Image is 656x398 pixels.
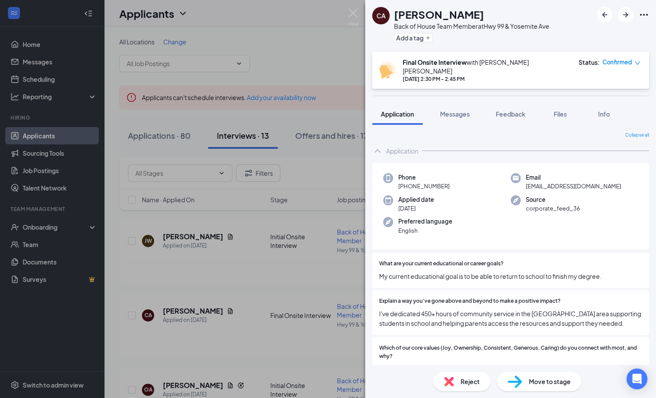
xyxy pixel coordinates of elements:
[394,33,433,42] button: PlusAdd a tag
[403,75,570,83] div: [DATE] 2:30 PM - 2:45 PM
[526,173,621,182] span: Email
[597,7,612,23] button: ArrowLeftNew
[440,110,470,118] span: Messages
[598,110,610,118] span: Info
[634,60,640,66] span: down
[626,368,647,389] div: Open Intercom Messenger
[398,204,434,213] span: [DATE]
[625,132,649,139] span: Collapse all
[599,10,610,20] svg: ArrowLeftNew
[398,195,434,204] span: Applied date
[461,377,480,386] span: Reject
[579,58,600,67] div: Status :
[379,364,642,393] span: I connect with generosity because I believe it never [PERSON_NAME] to be generous. Even small act...
[403,58,570,75] div: with [PERSON_NAME] [PERSON_NAME]
[379,260,504,268] span: What are your current educational or career goals?
[379,297,561,305] span: Explain a way you’ve gone above and beyond to make a positive impact?
[398,182,450,191] span: [PHONE_NUMBER]
[381,110,414,118] span: Application
[602,58,632,67] span: Confirmed
[639,10,649,20] svg: Ellipses
[526,182,621,191] span: [EMAIL_ADDRESS][DOMAIN_NAME]
[379,344,642,361] span: Which of our core values (Joy, Ownership, Consistent, Generous, Caring) do you connect with most,...
[394,22,549,30] div: Back of House Team Member at Hwy 99 & Yosemite Ave
[529,377,571,386] span: Move to stage
[425,35,431,40] svg: Plus
[379,271,642,281] span: My current educational goal is to be able to return to school to finish my degree.
[496,110,525,118] span: Feedback
[398,173,450,182] span: Phone
[398,226,452,235] span: English
[526,204,580,213] span: corporate_feed_36
[394,7,484,22] h1: [PERSON_NAME]
[372,146,383,156] svg: ChevronUp
[554,110,567,118] span: Files
[379,309,642,328] span: I've dedicated 450+ hours of community service in the [GEOGRAPHIC_DATA] area supporting students ...
[403,58,467,66] b: Final Onsite Interview
[618,7,633,23] button: ArrowRight
[398,217,452,226] span: Preferred language
[386,147,418,155] div: Application
[620,10,631,20] svg: ArrowRight
[526,195,580,204] span: Source
[377,11,386,20] div: CA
